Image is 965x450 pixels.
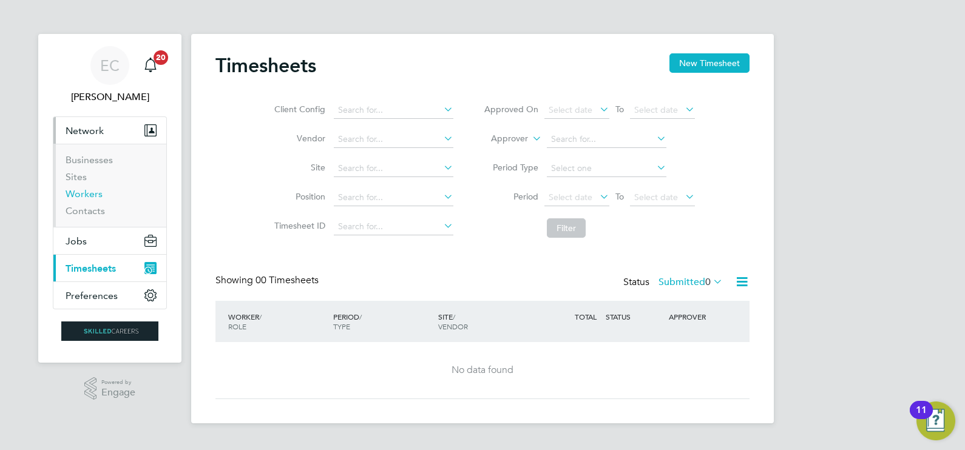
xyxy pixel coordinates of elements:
label: Approved On [484,104,538,115]
span: VENDOR [438,321,468,331]
span: 20 [154,50,168,65]
button: New Timesheet [669,53,750,73]
div: Showing [215,274,321,287]
span: Preferences [66,290,118,301]
button: Filter [547,218,586,238]
a: Contacts [66,205,105,217]
span: Network [66,125,104,136]
span: / [359,312,362,321]
nav: Main navigation [38,34,181,363]
span: / [259,312,262,321]
button: Jobs [53,227,166,254]
span: Engage [101,388,135,398]
label: Period [484,191,538,202]
input: Select one [547,160,666,177]
span: To [612,189,628,204]
span: Select date [549,104,592,115]
input: Search for... [334,131,453,148]
input: Search for... [547,131,666,148]
a: Workers [66,188,103,200]
label: Position [271,191,325,202]
a: Businesses [66,154,113,166]
button: Network [53,117,166,144]
span: Jobs [66,235,87,247]
span: TYPE [333,321,350,331]
div: APPROVER [666,306,729,327]
div: No data found [228,364,737,377]
label: Site [271,162,325,173]
span: Select date [634,104,678,115]
span: 0 [705,276,711,288]
label: Period Type [484,162,538,173]
div: SITE [435,306,540,337]
h2: Timesheets [215,53,316,78]
a: Powered byEngage [84,377,136,400]
span: Select date [549,192,592,203]
div: STATUS [603,306,666,327]
button: Preferences [53,282,166,309]
div: Status [623,274,725,291]
a: 20 [138,46,163,85]
input: Search for... [334,160,453,177]
span: Select date [634,192,678,203]
button: Timesheets [53,255,166,281]
div: PERIOD [330,306,435,337]
button: Open Resource Center, 11 new notifications [916,401,955,440]
span: ROLE [228,321,246,331]
label: Timesheet ID [271,220,325,231]
div: 11 [916,410,927,426]
div: Network [53,144,166,227]
label: Submitted [659,276,723,288]
span: 00 Timesheets [256,274,319,286]
span: Timesheets [66,263,116,274]
input: Search for... [334,102,453,119]
a: Sites [66,171,87,183]
span: EC [100,58,120,73]
input: Search for... [334,218,453,235]
input: Search for... [334,189,453,206]
label: Approver [473,133,528,145]
span: / [453,312,455,321]
span: Powered by [101,377,135,388]
span: Ernie Crowe [53,90,167,104]
a: EC[PERSON_NAME] [53,46,167,104]
span: TOTAL [575,312,597,321]
div: WORKER [225,306,330,337]
label: Client Config [271,104,325,115]
a: Go to home page [53,321,167,341]
label: Vendor [271,133,325,144]
span: To [612,101,628,117]
img: skilledcareers-logo-retina.png [61,321,158,341]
